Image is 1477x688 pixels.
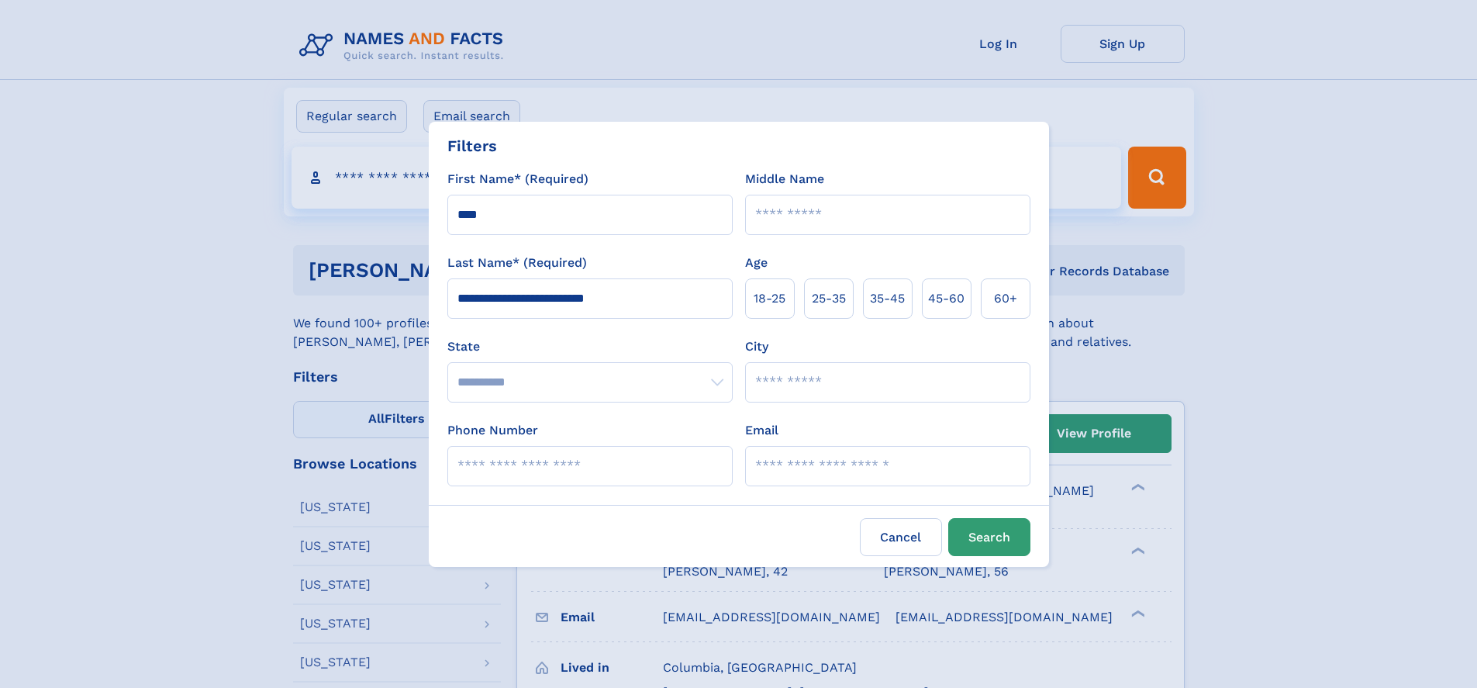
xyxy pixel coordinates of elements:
[994,289,1017,308] span: 60+
[447,421,538,440] label: Phone Number
[745,421,778,440] label: Email
[447,254,587,272] label: Last Name* (Required)
[447,170,588,188] label: First Name* (Required)
[447,134,497,157] div: Filters
[928,289,965,308] span: 45‑60
[860,518,942,556] label: Cancel
[447,337,733,356] label: State
[812,289,846,308] span: 25‑35
[754,289,785,308] span: 18‑25
[870,289,905,308] span: 35‑45
[745,254,768,272] label: Age
[948,518,1030,556] button: Search
[745,337,768,356] label: City
[745,170,824,188] label: Middle Name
